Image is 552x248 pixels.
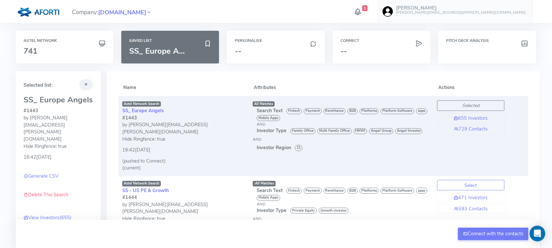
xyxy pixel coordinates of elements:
[318,128,352,134] span: Multi Family Office
[122,201,245,215] div: by [PERSON_NAME][EMAIL_ADDRESS][PERSON_NAME][DOMAIN_NAME]
[446,39,528,43] h6: Pitch Deck Analysis
[253,216,429,222] div: AND
[257,144,291,151] span: Investor Region
[290,208,317,214] span: Private Equity
[122,215,245,222] div: Hide Ringfence: true
[396,5,526,11] h5: [PERSON_NAME]
[122,136,245,143] div: Hide Ringfence: true
[257,207,286,214] span: Investor Type
[257,107,283,114] span: Search Text
[24,82,93,88] h5: Selected list:
[530,226,545,241] div: Open Intercom Messenger
[257,115,280,121] span: Mobile Apps
[324,108,346,114] span: Remittance
[395,128,423,134] span: Angel Investor
[341,39,423,43] h6: Connect
[235,46,241,56] span: --
[24,214,72,221] a: View Investors(655)
[235,39,317,43] h6: Personalise
[24,107,93,115] div: #1443
[396,10,526,15] h6: [PERSON_NAME][EMAIL_ADDRESS][PERSON_NAME][DOMAIN_NAME]
[437,100,505,111] button: Selected
[462,102,480,109] i: Selected
[122,101,161,107] span: Astel Network Search
[122,165,245,172] div: (current)
[72,6,152,17] span: Company:
[437,205,505,213] a: 593 Contacts
[24,143,93,150] div: Hide Ringfence: true
[253,136,429,142] div: AND
[381,188,414,194] span: Platform Software
[458,228,528,240] button: Connect with the contacts
[24,173,59,179] a: Generate CSV
[416,188,427,194] span: apps
[257,127,286,134] span: Investor Type
[416,108,427,114] span: apps
[122,187,169,194] a: SS - US PE & Growth
[304,188,322,194] span: Payment
[254,181,255,186] span: :
[254,101,273,106] span: All Matches
[60,214,72,221] span: (655)
[257,121,429,127] div: AND
[286,188,302,194] span: Fintech
[360,188,379,194] span: Platforms
[254,181,274,186] span: All Matches
[24,115,93,143] div: by [PERSON_NAME][EMAIL_ADDRESS][PERSON_NAME][DOMAIN_NAME]
[249,79,433,96] th: Attributes
[129,39,211,43] h6: Saved List
[98,8,146,17] span: [DOMAIN_NAME]
[295,145,302,151] span: 11
[257,187,283,194] span: Search Text
[118,79,249,96] th: Name
[437,194,505,202] a: 471 Investors
[290,128,316,134] span: Family Office
[304,108,322,114] span: Payment
[286,108,302,114] span: Fintech
[433,79,509,96] th: Actions
[437,180,505,190] button: Select
[360,108,379,114] span: Platforms
[122,143,245,154] div: 16:42[DATE]
[362,5,368,11] span: 1
[122,107,164,114] a: SS_ Europe Angels
[381,108,414,114] span: Platform Software
[437,126,505,133] a: 729 Contacts
[257,201,429,207] div: AND
[122,194,245,201] div: #1444
[319,208,349,214] span: Growth investor
[24,150,93,161] div: 16:42[DATE]
[348,188,358,194] span: B2B
[24,96,93,104] h3: SS_ Europe Angels
[129,46,185,56] span: SS_ Europe A...
[341,46,347,56] span: --
[383,6,393,17] img: user-image
[24,39,106,43] h6: Astel Network
[437,115,505,122] a: 655 Investors
[354,128,368,134] span: HNWI
[122,121,245,135] div: by [PERSON_NAME][EMAIL_ADDRESS][PERSON_NAME][DOMAIN_NAME]
[122,181,161,186] span: Astel Network Search
[98,8,146,16] a: [DOMAIN_NAME]
[24,46,37,56] span: 741
[122,158,245,165] div: (pushed to Connect)
[369,128,393,134] span: Angel Group
[24,191,68,198] a: Delete This Search
[348,108,358,114] span: B2B
[257,195,280,201] span: Mobile Apps
[122,115,245,122] div: #1443
[324,188,346,194] span: Remittance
